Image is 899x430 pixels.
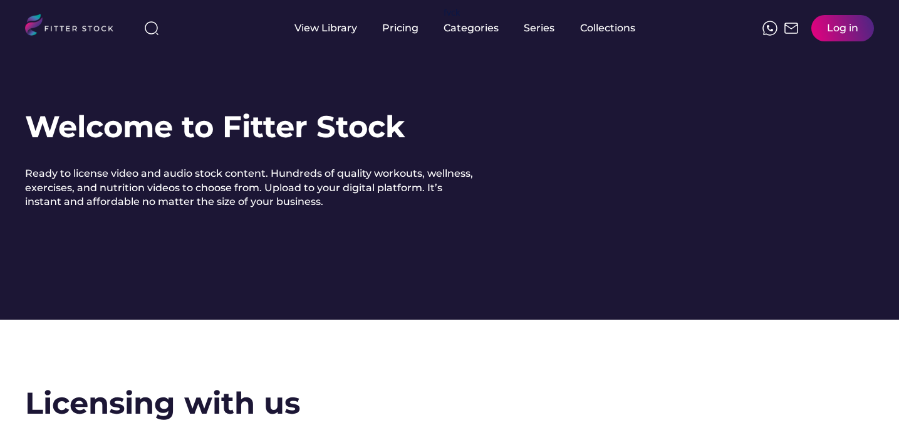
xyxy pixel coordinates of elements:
[444,6,460,19] div: fvck
[524,21,555,35] div: Series
[25,14,124,39] img: LOGO.svg
[25,106,405,148] h1: Welcome to Fitter Stock
[25,167,476,209] div: Ready to license video and audio stock content. Hundreds of quality workouts, wellness, exercises...
[827,21,858,35] div: Log in
[25,382,300,424] h2: Licensing with us
[144,21,159,36] img: search-normal%203.svg
[580,21,635,35] div: Collections
[784,21,799,36] img: Frame%2051.svg
[382,21,418,35] div: Pricing
[294,21,357,35] div: View Library
[762,21,777,36] img: meteor-icons_whatsapp%20%281%29.svg
[444,21,499,35] div: Categories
